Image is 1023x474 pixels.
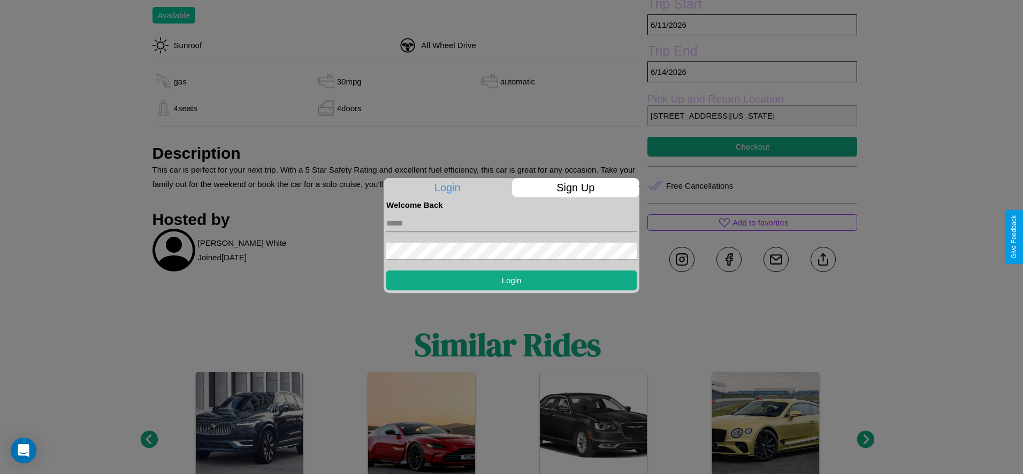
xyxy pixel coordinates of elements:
[11,438,36,463] div: Open Intercom Messenger
[386,270,637,290] button: Login
[386,200,637,209] h4: Welcome Back
[1010,215,1018,259] div: Give Feedback
[512,178,640,197] p: Sign Up
[384,178,511,197] p: Login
